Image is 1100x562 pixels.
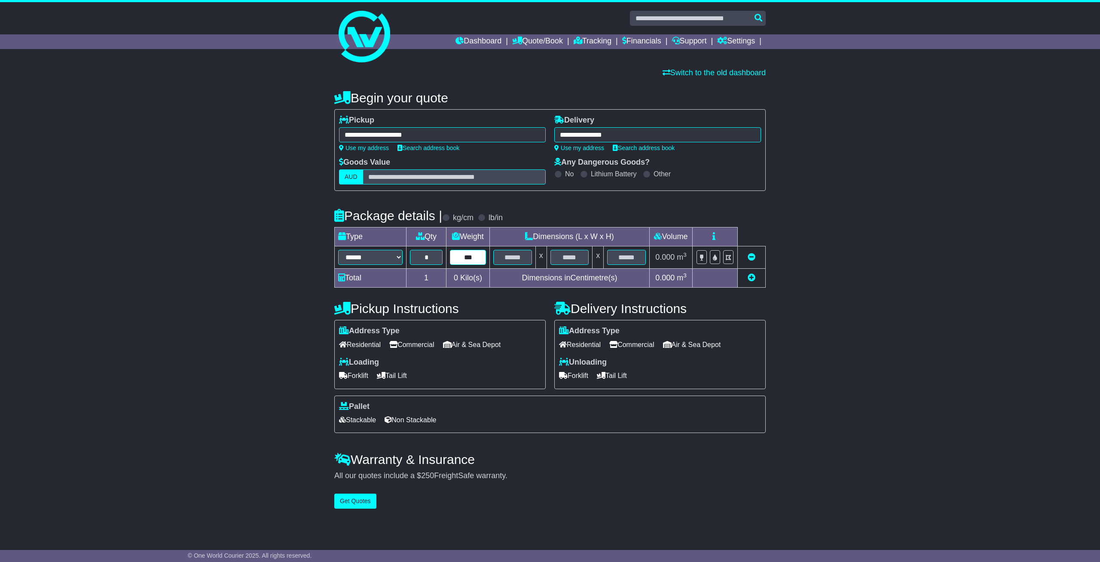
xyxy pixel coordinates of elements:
[339,326,400,336] label: Address Type
[339,116,374,125] label: Pickup
[512,34,563,49] a: Quote/Book
[335,227,406,246] td: Type
[339,358,379,367] label: Loading
[377,369,407,382] span: Tail Lift
[672,34,707,49] a: Support
[385,413,436,427] span: Non Stackable
[748,273,755,282] a: Add new item
[559,358,607,367] label: Unloading
[535,246,547,269] td: x
[609,338,654,351] span: Commercial
[334,471,766,481] div: All our quotes include a $ FreightSafe warranty.
[683,252,687,258] sup: 3
[188,552,312,559] span: © One World Courier 2025. All rights reserved.
[554,144,604,151] a: Use my address
[554,158,650,167] label: Any Dangerous Goods?
[574,34,611,49] a: Tracking
[654,170,671,178] label: Other
[339,369,368,382] span: Forklift
[339,158,390,167] label: Goods Value
[748,253,755,261] a: Remove this item
[717,34,755,49] a: Settings
[339,338,381,351] span: Residential
[559,369,588,382] span: Forklift
[597,369,627,382] span: Tail Lift
[663,68,766,77] a: Switch to the old dashboard
[663,338,721,351] span: Air & Sea Depot
[554,116,594,125] label: Delivery
[334,301,546,316] h4: Pickup Instructions
[339,144,389,151] a: Use my address
[421,471,434,480] span: 250
[591,170,637,178] label: Lithium Battery
[683,272,687,279] sup: 3
[454,273,458,282] span: 0
[339,402,370,412] label: Pallet
[559,326,620,336] label: Address Type
[334,91,766,105] h4: Begin your quote
[397,144,459,151] a: Search address book
[446,269,490,288] td: Kilo(s)
[655,253,675,261] span: 0.000
[334,452,766,467] h4: Warranty & Insurance
[613,144,675,151] a: Search address book
[565,170,574,178] label: No
[489,213,503,223] label: lb/in
[559,338,601,351] span: Residential
[339,413,376,427] span: Stackable
[622,34,661,49] a: Financials
[489,269,649,288] td: Dimensions in Centimetre(s)
[554,301,766,316] h4: Delivery Instructions
[339,169,363,184] label: AUD
[455,34,501,49] a: Dashboard
[389,338,434,351] span: Commercial
[406,269,446,288] td: 1
[443,338,501,351] span: Air & Sea Depot
[335,269,406,288] td: Total
[677,273,687,282] span: m
[406,227,446,246] td: Qty
[334,209,442,223] h4: Package details |
[453,213,474,223] label: kg/cm
[593,246,604,269] td: x
[649,227,692,246] td: Volume
[677,253,687,261] span: m
[655,273,675,282] span: 0.000
[446,227,490,246] td: Weight
[334,494,376,509] button: Get Quotes
[489,227,649,246] td: Dimensions (L x W x H)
